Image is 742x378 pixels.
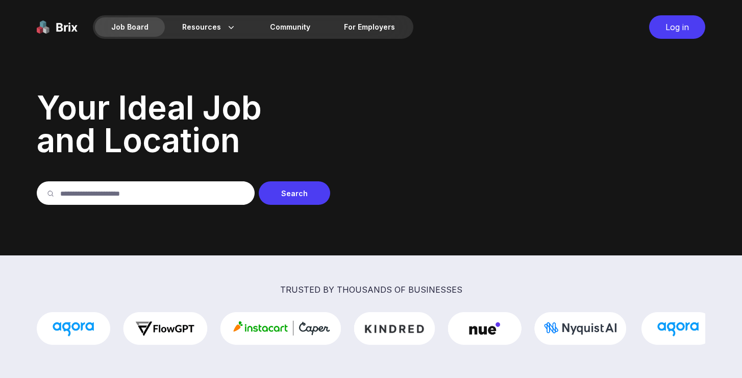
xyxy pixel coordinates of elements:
a: Log in [644,15,705,39]
a: For Employers [328,17,411,37]
a: Community [254,17,327,37]
div: Job Board [95,17,165,37]
div: Search [259,181,330,205]
p: Your Ideal Job and Location [37,91,705,157]
div: Resources [166,17,253,37]
div: Log in [649,15,705,39]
